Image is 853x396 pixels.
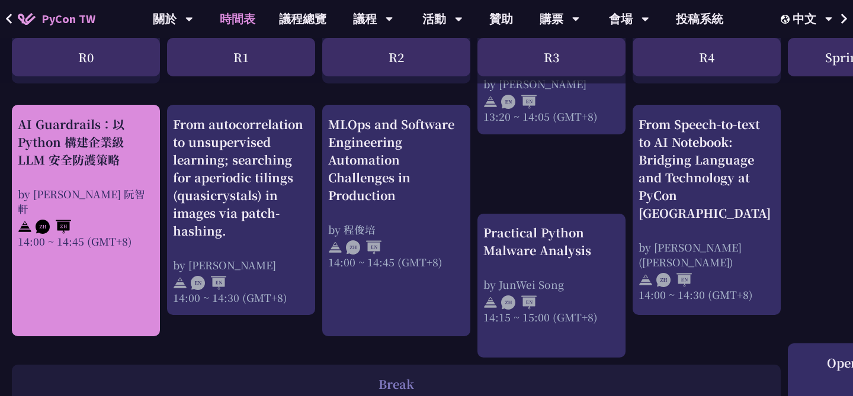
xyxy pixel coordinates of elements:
div: AI Guardrails：以 Python 構建企業級 LLM 安全防護策略 [18,115,154,169]
div: 14:00 ~ 14:30 (GMT+8) [639,287,775,302]
img: svg+xml;base64,PHN2ZyB4bWxucz0iaHR0cDovL3d3dy53My5vcmcvMjAwMC9zdmciIHdpZHRoPSIyNCIgaGVpZ2h0PSIyNC... [483,295,498,310]
div: by [PERSON_NAME] [173,257,309,272]
a: Practical Python Malware Analysis by JunWei Song 14:15 ~ 15:00 (GMT+8) [483,224,620,347]
div: From Speech-to-text to AI Notebook: Bridging Language and Technology at PyCon [GEOGRAPHIC_DATA] [639,115,775,222]
img: svg+xml;base64,PHN2ZyB4bWxucz0iaHR0cDovL3d3dy53My5vcmcvMjAwMC9zdmciIHdpZHRoPSIyNCIgaGVpZ2h0PSIyNC... [483,95,498,109]
img: svg+xml;base64,PHN2ZyB4bWxucz0iaHR0cDovL3d3dy53My5vcmcvMjAwMC9zdmciIHdpZHRoPSIyNCIgaGVpZ2h0PSIyNC... [328,240,342,255]
a: MLOps and Software Engineering Automation Challenges in Production by 程俊培 14:00 ~ 14:45 (GMT+8) [328,115,464,326]
div: 14:00 ~ 14:45 (GMT+8) [328,255,464,269]
div: by [PERSON_NAME] 阮智軒 [18,186,154,216]
img: ZHEN.371966e.svg [346,240,381,255]
div: R0 [12,38,160,76]
div: 14:00 ~ 14:45 (GMT+8) [18,234,154,249]
div: Break [18,375,775,393]
img: ZHZH.38617ef.svg [36,220,71,234]
img: Home icon of PyCon TW 2025 [18,13,36,25]
img: Locale Icon [781,15,793,24]
img: ZHEN.371966e.svg [501,295,537,310]
div: MLOps and Software Engineering Automation Challenges in Production [328,115,464,204]
a: From Speech-to-text to AI Notebook: Bridging Language and Technology at PyCon [GEOGRAPHIC_DATA] b... [639,115,775,305]
div: 14:15 ~ 15:00 (GMT+8) [483,310,620,324]
div: R4 [633,38,781,76]
div: by JunWei Song [483,277,620,292]
div: R1 [167,38,315,76]
div: R2 [322,38,470,76]
div: Practical Python Malware Analysis [483,224,620,259]
div: by [PERSON_NAME] [483,76,620,91]
a: PyCon TW [6,4,107,34]
a: AI Guardrails：以 Python 構建企業級 LLM 安全防護策略 by [PERSON_NAME] 阮智軒 14:00 ~ 14:45 (GMT+8) [18,115,154,326]
img: svg+xml;base64,PHN2ZyB4bWxucz0iaHR0cDovL3d3dy53My5vcmcvMjAwMC9zdmciIHdpZHRoPSIyNCIgaGVpZ2h0PSIyNC... [639,273,653,287]
img: ENEN.5a408d1.svg [501,95,537,109]
div: R3 [477,38,626,76]
img: svg+xml;base64,PHN2ZyB4bWxucz0iaHR0cDovL3d3dy53My5vcmcvMjAwMC9zdmciIHdpZHRoPSIyNCIgaGVpZ2h0PSIyNC... [18,220,32,234]
div: by 程俊培 [328,222,464,237]
a: From autocorrelation to unsupervised learning; searching for aperiodic tilings (quasicrystals) in... [173,115,309,305]
img: svg+xml;base64,PHN2ZyB4bWxucz0iaHR0cDovL3d3dy53My5vcmcvMjAwMC9zdmciIHdpZHRoPSIyNCIgaGVpZ2h0PSIyNC... [173,276,187,290]
img: ZHEN.371966e.svg [656,273,692,287]
img: ENEN.5a408d1.svg [191,276,226,290]
div: 14:00 ~ 14:30 (GMT+8) [173,290,309,305]
div: From autocorrelation to unsupervised learning; searching for aperiodic tilings (quasicrystals) in... [173,115,309,240]
div: 13:20 ~ 14:05 (GMT+8) [483,109,620,124]
span: PyCon TW [41,10,95,28]
div: by [PERSON_NAME] ([PERSON_NAME]) [639,240,775,269]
